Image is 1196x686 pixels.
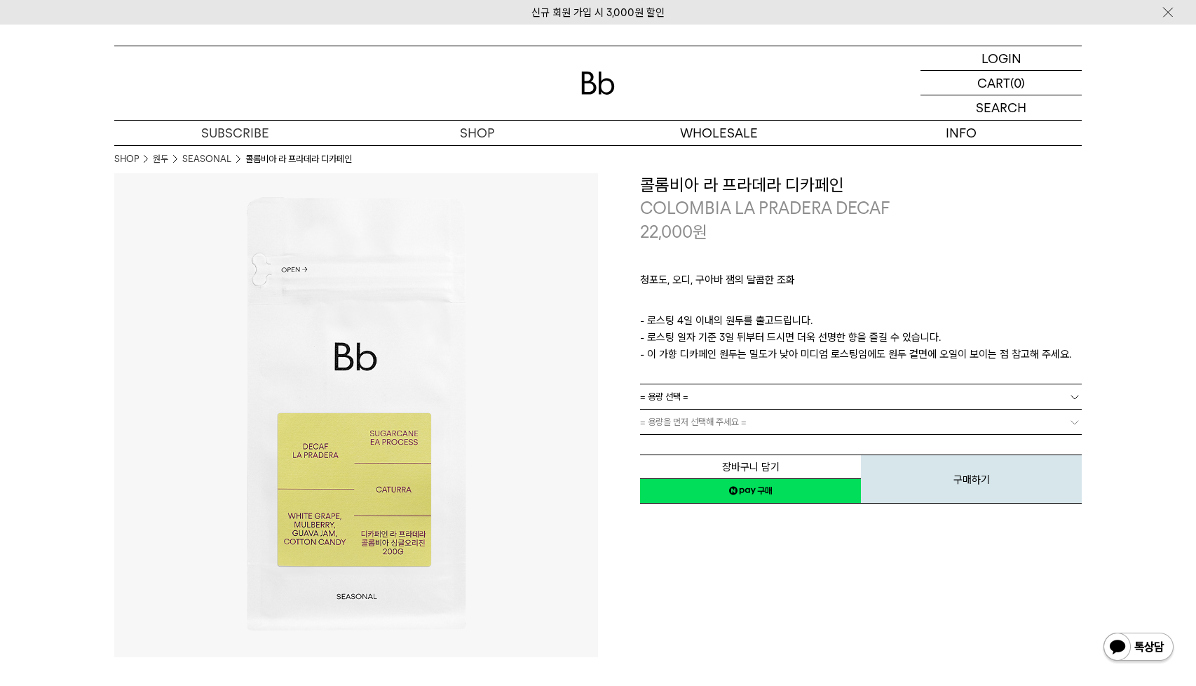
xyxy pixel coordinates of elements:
[640,478,861,504] a: 새창
[640,384,688,409] span: = 용량 선택 =
[640,295,1082,312] p: ㅤ
[598,121,840,145] p: WHOLESALE
[840,121,1082,145] p: INFO
[245,152,352,166] li: 콜롬비아 라 프라데라 디카페인
[977,71,1010,95] p: CART
[640,196,1082,220] p: COLOMBIA LA PRADERA DECAF
[531,6,665,19] a: 신규 회원 가입 시 3,000원 할인
[114,121,356,145] a: SUBSCRIBE
[693,222,707,242] span: 원
[640,410,747,434] span: = 용량을 먼저 선택해 주세요 =
[640,312,1082,363] p: - 로스팅 4일 이내의 원두를 출고드립니다. - 로스팅 일자 기준 3일 뒤부터 드시면 더욱 선명한 향을 즐길 수 있습니다. - 이 가향 디카페인 원두는 밀도가 낮아 미디엄 로...
[640,220,707,244] p: 22,000
[182,152,231,166] a: SEASONAL
[640,271,1082,295] p: 청포도, 오디, 구아바 잼의 달콤한 조화
[1102,631,1175,665] img: 카카오톡 채널 1:1 채팅 버튼
[861,455,1082,504] button: 구매하기
[640,455,861,479] button: 장바구니 담기
[1010,71,1025,95] p: (0)
[920,46,1082,71] a: LOGIN
[581,72,615,95] img: 로고
[114,173,598,657] img: 콜롬비아 라 프라데라 디카페인
[976,95,1026,120] p: SEARCH
[114,152,139,166] a: SHOP
[981,46,1021,70] p: LOGIN
[153,152,168,166] a: 원두
[920,71,1082,95] a: CART (0)
[640,173,1082,197] h3: 콜롬비아 라 프라데라 디카페인
[356,121,598,145] a: SHOP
